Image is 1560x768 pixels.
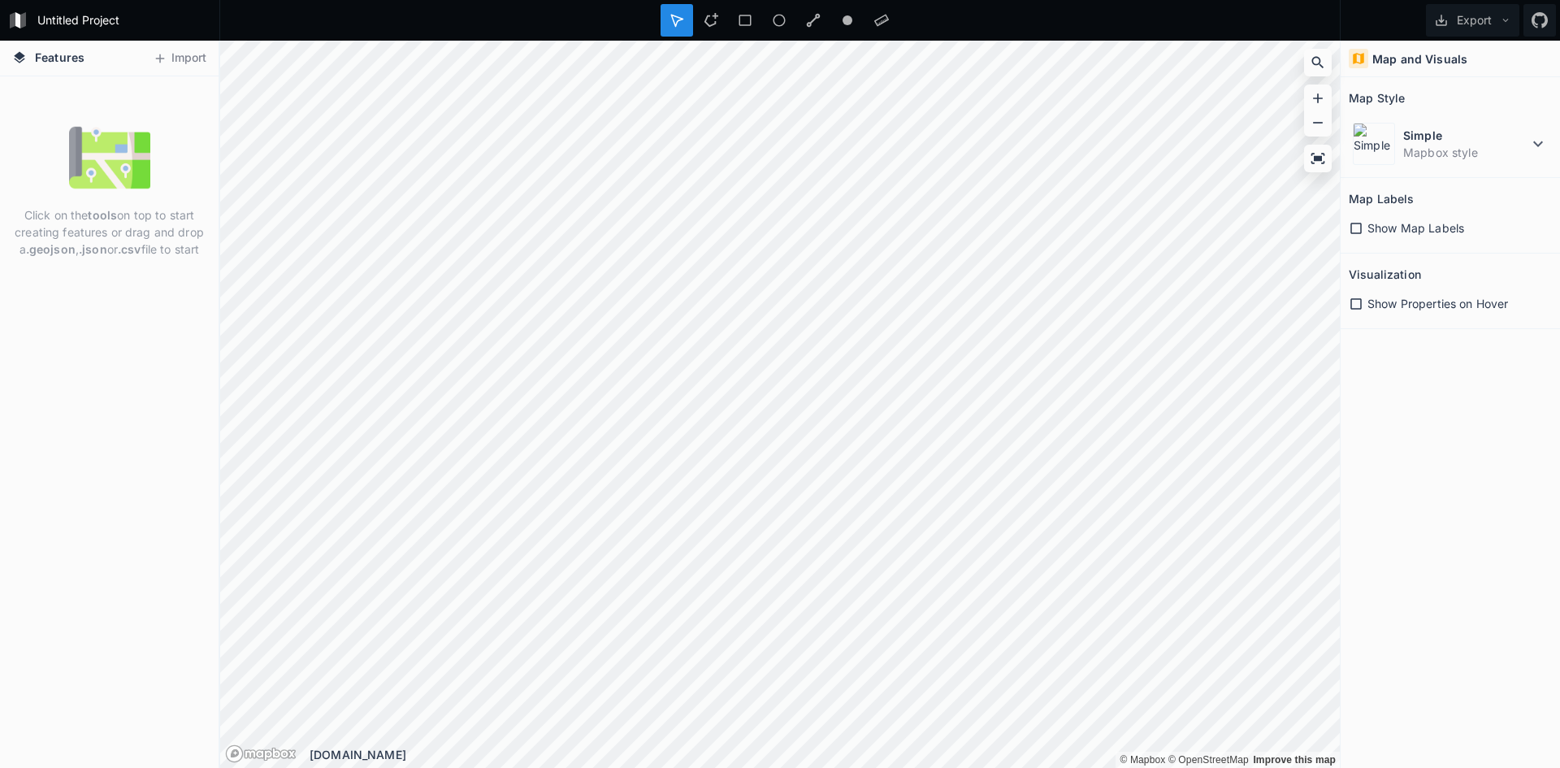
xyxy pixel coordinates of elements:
[1349,186,1414,211] h2: Map Labels
[1168,754,1249,766] a: OpenStreetMap
[145,46,214,72] button: Import
[1253,754,1336,766] a: Map feedback
[26,242,76,256] strong: .geojson
[1349,85,1405,111] h2: Map Style
[12,206,206,258] p: Click on the on top to start creating features or drag and drop a , or file to start
[225,744,297,763] a: Mapbox logo
[1367,295,1508,312] span: Show Properties on Hover
[1372,50,1467,67] h4: Map and Visuals
[79,242,107,256] strong: .json
[1353,123,1395,165] img: Simple
[1426,4,1519,37] button: Export
[69,117,150,198] img: empty
[310,746,1340,763] div: [DOMAIN_NAME]
[88,208,117,222] strong: tools
[1403,144,1528,161] dd: Mapbox style
[1349,262,1421,287] h2: Visualization
[35,49,84,66] span: Features
[118,242,141,256] strong: .csv
[1120,754,1165,766] a: Mapbox
[1367,219,1464,236] span: Show Map Labels
[1403,127,1528,144] dt: Simple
